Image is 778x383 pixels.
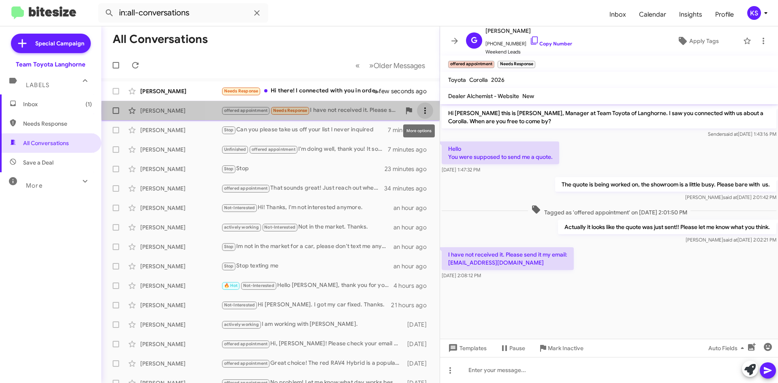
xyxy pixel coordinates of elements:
span: Not-Interested [224,205,255,210]
div: 34 minutes ago [385,184,433,193]
div: [PERSON_NAME] [140,145,221,154]
span: said at [724,131,738,137]
button: Pause [493,341,532,355]
div: Hi there! I connected with you in order to give praise for good customer service. I'm happy with ... [221,86,385,96]
span: Calendar [633,3,673,26]
div: [DATE] [403,321,433,329]
div: [PERSON_NAME] [140,165,221,173]
p: The quote is being worked on, the showroom is a little busy. Please bare with us. [555,177,776,192]
div: Not in the market. Thanks. [221,223,393,232]
span: Needs Response [273,108,308,113]
div: [PERSON_NAME] [140,126,221,134]
button: Auto Fields [702,341,754,355]
a: Special Campaign [11,34,91,53]
span: Needs Response [224,88,259,94]
span: New [522,92,534,100]
div: Can you please take us off your list I never inquired [221,125,388,135]
span: said at [723,194,737,200]
span: All Conversations [23,139,69,147]
div: More options [403,124,435,137]
div: [PERSON_NAME] [140,359,221,368]
div: Hi [PERSON_NAME]. I got my car fixed. Thanks. [221,300,391,310]
div: Great choice! The red RAV4 Hybrid is a popular model. When would you like to come in and explore ... [221,359,403,368]
div: [PERSON_NAME] [140,107,221,115]
div: [PERSON_NAME] [140,223,221,231]
span: » [369,60,374,71]
div: Hello [PERSON_NAME], thank you for your follow up in regards to my inquiry. We did end up moving ... [221,281,393,290]
p: Actually it looks like the quote was just sent!! Please let me know what you think. [558,220,776,234]
span: Not-Interested [224,302,255,308]
span: Corolla [469,76,488,83]
div: an hour ago [393,262,433,270]
div: 7 minutes ago [388,145,433,154]
div: I have not received it. Please send it my email: [EMAIL_ADDRESS][DOMAIN_NAME] [221,106,401,115]
span: Mark Inactive [548,341,583,355]
div: I am working with [PERSON_NAME]. [221,320,403,329]
div: [PERSON_NAME] [140,301,221,309]
button: KS [740,6,769,20]
div: [PERSON_NAME] [140,321,221,329]
div: 4 hours ago [393,282,433,290]
div: [PERSON_NAME] [140,262,221,270]
div: Hi! Thanks, I'm not interested anymore. [221,203,393,212]
div: an hour ago [393,204,433,212]
span: Insights [673,3,709,26]
span: Labels [26,81,49,89]
span: 🔥 Hot [224,283,238,288]
span: offered appointment [252,147,295,152]
span: offered appointment [224,108,268,113]
span: Save a Deal [23,158,53,167]
div: I'm doing well, thank you! It sounds like you're on the right track. Would you like to schedule a... [221,145,388,154]
span: Older Messages [374,61,425,70]
div: an hour ago [393,223,433,231]
span: Auto Fields [708,341,747,355]
span: Apply Tags [689,34,719,48]
span: Unfinished [224,147,246,152]
button: Previous [351,57,365,74]
a: Copy Number [530,41,572,47]
div: [PERSON_NAME] [140,87,221,95]
span: Not-Interested [243,283,274,288]
div: an hour ago [393,243,433,251]
span: [DATE] 2:08:12 PM [442,272,481,278]
input: Search [98,3,268,23]
span: Not-Interested [264,225,295,230]
span: (1) [85,100,92,108]
div: Team Toyota Langhorne [16,60,85,68]
button: Mark Inactive [532,341,590,355]
button: Apply Tags [656,34,739,48]
span: actively working [224,322,259,327]
div: That sounds great! Just reach out when you're ready next week, and we can get everything set up t... [221,184,385,193]
div: [DATE] [403,340,433,348]
span: [PERSON_NAME] [485,26,572,36]
span: More [26,182,43,189]
div: Stop texting me [221,261,393,271]
span: Stop [224,166,234,171]
span: Stop [224,244,234,249]
span: offered appointment [224,361,268,366]
div: 23 minutes ago [385,165,433,173]
div: Hi, [PERSON_NAME]! Please check your email to see if that quote came through [221,339,403,349]
span: Needs Response [23,120,92,128]
a: Profile [709,3,740,26]
span: Templates [447,341,487,355]
h1: All Conversations [113,33,208,46]
span: G [471,34,477,47]
span: Stop [224,127,234,133]
small: Needs Response [498,61,535,68]
div: 21 hours ago [391,301,433,309]
span: [PERSON_NAME] [DATE] 2:02:21 PM [686,237,776,243]
span: « [355,60,360,71]
div: [DATE] [403,359,433,368]
span: offered appointment [224,186,268,191]
span: Weekend Leads [485,48,572,56]
a: Inbox [603,3,633,26]
div: a few seconds ago [385,87,433,95]
span: actively working [224,225,259,230]
span: Dealer Alchemist - Website [448,92,519,100]
span: [PHONE_NUMBER] [485,36,572,48]
div: KS [747,6,761,20]
button: Next [364,57,430,74]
